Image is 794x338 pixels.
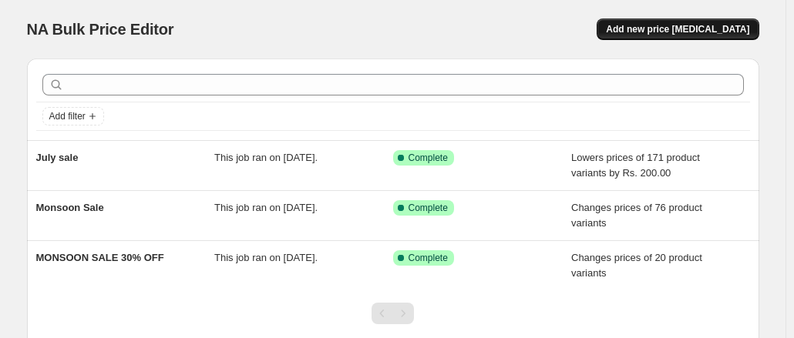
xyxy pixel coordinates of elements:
span: Complete [409,252,448,264]
span: Add new price [MEDICAL_DATA] [606,23,749,35]
nav: Pagination [372,303,414,324]
button: Add filter [42,107,104,125]
span: This job ran on [DATE]. [214,202,318,213]
span: July sale [36,152,79,163]
span: Changes prices of 20 product variants [571,252,702,279]
span: Monsoon Sale [36,202,104,213]
span: Complete [409,202,448,214]
span: MONSOON SALE 30% OFF [36,252,164,263]
button: Add new price [MEDICAL_DATA] [597,18,759,40]
span: Complete [409,152,448,164]
span: Lowers prices of 171 product variants by Rs. 200.00 [571,152,700,179]
span: This job ran on [DATE]. [214,252,318,263]
span: Changes prices of 76 product variants [571,202,702,229]
span: Add filter [49,110,86,122]
span: This job ran on [DATE]. [214,152,318,163]
span: NA Bulk Price Editor [27,21,174,38]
